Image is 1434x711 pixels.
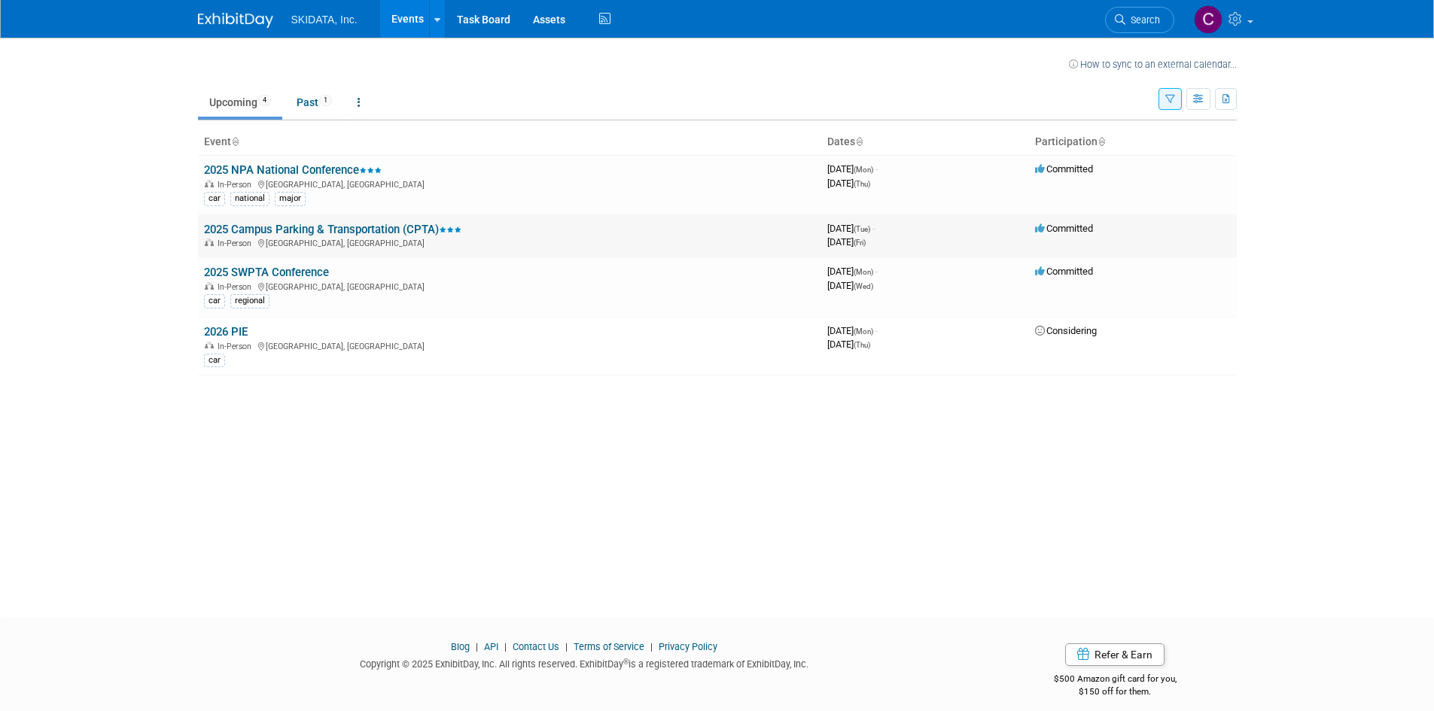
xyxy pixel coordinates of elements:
span: 4 [258,95,271,106]
span: [DATE] [827,163,878,175]
a: Terms of Service [574,641,644,652]
th: Participation [1029,129,1237,155]
div: car [204,354,225,367]
span: [DATE] [827,223,875,234]
a: Sort by Participation Type [1098,135,1105,147]
img: In-Person Event [205,180,214,187]
sup: ® [623,658,629,666]
div: major [275,192,306,205]
span: - [872,223,875,234]
span: (Mon) [854,327,873,336]
span: In-Person [218,239,256,248]
th: Event [198,129,821,155]
img: ExhibitDay [198,13,273,28]
span: - [875,266,878,277]
img: In-Person Event [205,282,214,290]
img: Carly Jansen [1194,5,1222,34]
a: 2025 SWPTA Conference [204,266,329,279]
img: In-Person Event [205,239,214,246]
span: [DATE] [827,280,873,291]
div: car [204,192,225,205]
a: Privacy Policy [659,641,717,652]
div: Copyright © 2025 ExhibitDay, Inc. All rights reserved. ExhibitDay is a registered trademark of Ex... [198,654,972,671]
a: How to sync to an external calendar... [1069,59,1237,70]
span: (Fri) [854,239,866,247]
span: [DATE] [827,178,870,189]
a: 2026 PIE [204,325,248,339]
img: In-Person Event [205,342,214,349]
span: (Thu) [854,341,870,349]
span: SKIDATA, Inc. [291,14,358,26]
div: [GEOGRAPHIC_DATA], [GEOGRAPHIC_DATA] [204,178,815,190]
div: car [204,294,225,308]
div: [GEOGRAPHIC_DATA], [GEOGRAPHIC_DATA] [204,339,815,351]
span: Search [1125,14,1160,26]
a: Refer & Earn [1065,643,1165,666]
span: [DATE] [827,325,878,336]
a: Sort by Event Name [231,135,239,147]
div: national [230,192,269,205]
span: Considering [1035,325,1097,336]
span: [DATE] [827,266,878,277]
a: Search [1105,7,1174,33]
span: (Wed) [854,282,873,290]
span: (Tue) [854,225,870,233]
a: Past1 [285,88,343,117]
th: Dates [821,129,1029,155]
span: (Mon) [854,268,873,276]
div: [GEOGRAPHIC_DATA], [GEOGRAPHIC_DATA] [204,280,815,292]
span: | [647,641,656,652]
span: In-Person [218,342,256,351]
div: [GEOGRAPHIC_DATA], [GEOGRAPHIC_DATA] [204,236,815,248]
span: [DATE] [827,339,870,350]
a: Upcoming4 [198,88,282,117]
span: Committed [1035,163,1093,175]
span: | [562,641,571,652]
span: (Mon) [854,166,873,174]
span: - [875,325,878,336]
span: 1 [319,95,332,106]
span: Committed [1035,223,1093,234]
span: In-Person [218,180,256,190]
a: 2025 Campus Parking & Transportation (CPTA) [204,223,461,236]
span: | [501,641,510,652]
a: Sort by Start Date [855,135,863,147]
div: regional [230,294,269,308]
span: (Thu) [854,180,870,188]
div: $150 off for them. [994,685,1237,698]
a: API [484,641,498,652]
span: - [875,163,878,175]
div: $500 Amazon gift card for you, [994,663,1237,697]
a: Contact Us [513,641,559,652]
a: 2025 NPA National Conference [204,163,382,177]
span: [DATE] [827,236,866,248]
span: | [472,641,482,652]
span: Committed [1035,266,1093,277]
span: In-Person [218,282,256,292]
a: Blog [451,641,470,652]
